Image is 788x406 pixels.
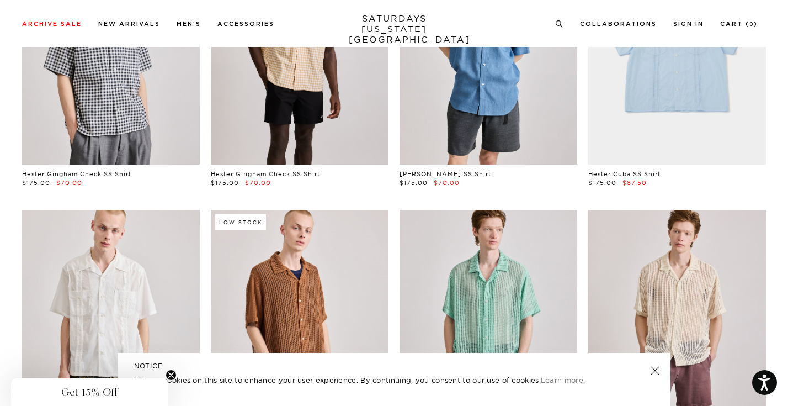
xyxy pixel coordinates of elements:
span: $87.50 [622,179,647,187]
a: Learn more [541,376,583,384]
span: $70.00 [245,179,271,187]
small: 0 [749,22,754,27]
span: $175.00 [22,179,50,187]
a: Cart (0) [720,21,758,27]
span: $175.00 [400,179,428,187]
span: Get 15% Off [61,386,118,399]
a: Men's [177,21,201,27]
a: Hester Gingham Check SS Shirt [22,170,131,178]
a: Archive Sale [22,21,82,27]
a: [PERSON_NAME] SS Shirt [400,170,491,178]
div: Get 15% OffClose teaser [11,378,168,406]
a: Collaborations [580,21,657,27]
a: New Arrivals [98,21,160,27]
a: SATURDAYS[US_STATE][GEOGRAPHIC_DATA] [349,13,440,45]
span: $175.00 [588,179,616,187]
a: Hester Cuba SS Shirt [588,170,661,178]
span: $70.00 [434,179,460,187]
a: Sign In [673,21,704,27]
h5: NOTICE [134,361,654,371]
button: Close teaser [166,370,177,381]
span: $70.00 [56,179,82,187]
span: $175.00 [211,179,239,187]
p: We use cookies on this site to enhance your user experience. By continuing, you consent to our us... [134,375,615,386]
a: Accessories [217,21,274,27]
a: Hester Gingham Check SS Shirt [211,170,320,178]
div: Low Stock [215,214,266,230]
